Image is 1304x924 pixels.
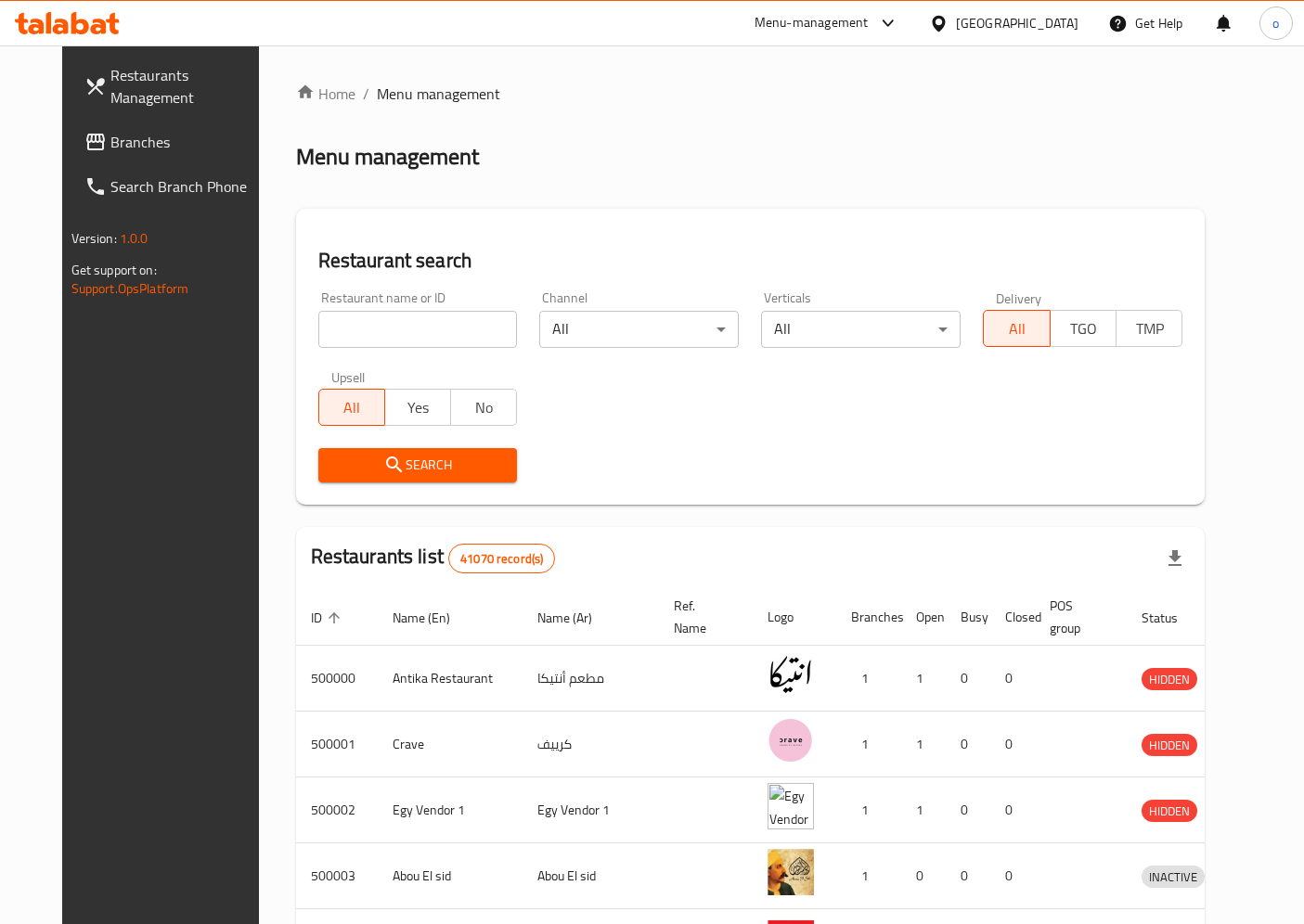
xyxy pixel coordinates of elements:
[990,589,1035,646] th: Closed
[120,226,148,250] span: 1.0.0
[318,448,518,482] button: Search
[956,13,1078,33] div: [GEOGRAPHIC_DATA]
[296,777,378,843] td: 500002
[311,543,556,573] h2: Restaurants list
[318,389,385,426] button: All
[946,589,990,646] th: Busy
[990,646,1035,712] td: 0
[110,131,265,153] span: Branches
[1142,800,1197,822] div: HIDDEN
[901,777,946,843] td: 1
[836,646,901,712] td: 1
[755,12,869,34] div: Menu-management
[384,389,451,426] button: Yes
[1272,13,1279,33] span: o
[377,83,500,105] span: Menu management
[990,777,1035,843] td: 0
[296,83,355,105] a: Home
[990,843,1035,909] td: 0
[537,607,616,629] span: Name (Ar)
[110,175,265,198] span: Search Branch Phone
[1153,536,1197,581] div: Export file
[1142,735,1197,756] span: HIDDEN
[1124,315,1175,342] span: TMP
[990,712,1035,777] td: 0
[71,258,157,282] span: Get support on:
[836,712,901,777] td: 1
[71,226,117,250] span: Version:
[523,777,659,843] td: Egy Vendor 1
[901,589,946,646] th: Open
[296,142,479,172] h2: Menu management
[311,607,346,629] span: ID
[836,843,901,909] td: 1
[901,843,946,909] td: 0
[991,315,1042,342] span: All
[71,276,189,301] a: Support.OpsPlatform
[378,712,523,777] td: Crave
[296,843,378,909] td: 500003
[1142,607,1202,629] span: Status
[946,712,990,777] td: 0
[768,783,814,829] img: Egy Vendor 1
[449,550,554,568] span: 41070 record(s)
[70,53,280,120] a: Restaurants Management
[318,247,1183,275] h2: Restaurant search
[1050,310,1117,347] button: TGO
[1050,595,1104,639] span: POS group
[327,394,378,421] span: All
[1142,801,1197,822] span: HIDDEN
[901,712,946,777] td: 1
[296,83,1206,105] nav: breadcrumb
[296,646,378,712] td: 500000
[1142,669,1197,690] span: HIDDEN
[753,589,836,646] th: Logo
[1116,310,1182,347] button: TMP
[768,717,814,764] img: Crave
[378,777,523,843] td: Egy Vendor 1
[318,311,518,348] input: Search for restaurant name or ID..
[458,394,510,421] span: No
[378,843,523,909] td: Abou El sid
[1142,668,1197,690] div: HIDDEN
[1142,866,1205,888] div: INACTIVE
[523,646,659,712] td: مطعم أنتيكا
[1058,315,1109,342] span: TGO
[836,589,901,646] th: Branches
[1142,866,1205,888] span: INACTIVE
[450,389,517,426] button: No
[674,595,730,639] span: Ref. Name
[523,712,659,777] td: كرييف
[946,646,990,712] td: 0
[110,64,265,109] span: Restaurants Management
[946,843,990,909] td: 0
[996,291,1042,304] label: Delivery
[539,311,739,348] div: All
[70,120,280,164] a: Branches
[901,646,946,712] td: 1
[393,394,444,421] span: Yes
[333,454,503,477] span: Search
[296,712,378,777] td: 500001
[70,164,280,209] a: Search Branch Phone
[983,310,1050,347] button: All
[393,607,474,629] span: Name (En)
[1142,734,1197,756] div: HIDDEN
[768,849,814,895] img: Abou El sid
[378,646,523,712] td: Antika Restaurant
[523,843,659,909] td: Abou El sid
[331,370,366,383] label: Upsell
[946,777,990,843] td: 0
[363,83,369,105] li: /
[768,651,814,698] img: Antika Restaurant
[836,777,901,843] td: 1
[761,311,961,348] div: All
